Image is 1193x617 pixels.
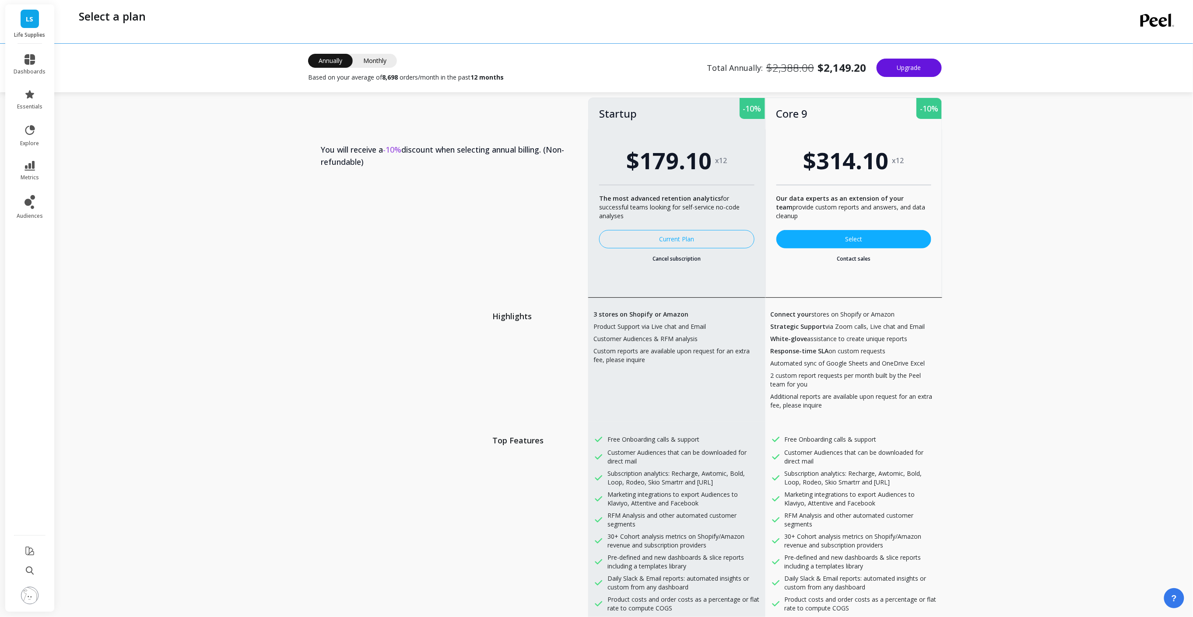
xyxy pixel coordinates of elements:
b: Our data experts as an extension of your team [776,194,904,211]
p: Select a plan [79,9,146,24]
span: Marketing integrations to export Audiences to Klaviyo, Attentive and Facebook [607,490,760,508]
b: Strategic Support [771,322,826,331]
span: Pre-defined and new dashboards & slice reports including a templates library [607,553,760,571]
img: profile picture [21,587,39,604]
b: 12 months [470,73,504,81]
a: Current Plan [599,230,754,248]
span: Free Onboarding calls & support [785,435,877,444]
button: Upgrade [877,59,942,77]
a: Contact sales [776,255,931,262]
span: 30+ Cohort analysis metrics on Shopify/Amazon revenue and subscription providers [607,532,760,550]
span: explore [21,140,39,147]
b: The most advanced retention analytics [599,194,721,202]
span: ? [1172,592,1177,604]
span: 30+ Cohort analysis metrics on Shopify/Amazon revenue and subscription providers [785,532,937,550]
b: White-glove [771,335,807,343]
span: -10% [383,144,401,155]
th: You will receive a discount when selecting annual billing. (Non-refundable) [310,129,588,182]
span: Customer Audiences that can be downloaded for direct mail [785,448,937,466]
span: on custom requests [771,347,886,356]
div: Core 9 [776,108,931,119]
span: via Zoom calls, Live chat and Email [771,322,925,331]
span: stores on Shopify or Amazon [771,310,895,319]
span: x12 [892,156,904,165]
span: Total Annually: [707,61,866,75]
span: Marketing integrations to export Audiences to Klaviyo, Attentive and Facebook [785,490,937,508]
span: Product costs and order costs as a percentage or flat rate to compute COGS [607,595,760,613]
span: provide custom reports and answers, and data cleanup [776,194,926,220]
span: Product Support via Live chat and Email [593,322,706,331]
span: 2 custom report requests per month built by the Peel team for you [771,371,937,389]
span: LS [26,14,34,24]
div: -10% [916,98,942,119]
b: Connect your [771,310,812,318]
span: Annually [308,54,353,68]
span: Based on your average of orders/month in the past [308,73,504,82]
span: Highlights [487,298,588,422]
span: Product costs and order costs as a percentage or flat rate to compute COGS [785,595,937,613]
span: Automated sync of Google Sheets and OneDrive Excel [771,359,925,368]
span: Subscription analytics: Recharge, Awtomic, Bold, Loop, Rodeo, Skio Smartrr and [URL] [607,469,760,487]
p: Life Supplies [14,31,46,38]
span: Monthly [353,54,397,68]
span: Daily Slack & Email reports: automated insights or custom from any dashboard [607,574,760,592]
span: metrics [21,174,39,181]
span: Customer Audiences that can be downloaded for direct mail [607,448,760,466]
span: RFM Analysis and other automated customer segments [785,511,937,529]
b: 3 stores on Shopify or Amazon [593,310,688,318]
span: Free Onboarding calls & support [607,435,699,444]
span: $314.10 [804,143,889,178]
span: for successful teams looking for self-service no-code analyses [599,194,740,220]
span: x12 [716,156,727,165]
span: Custom reports are available upon request for an extra fee, please inquire [593,347,760,364]
a: Select [776,230,931,248]
span: Subscription analytics: Recharge, Awtomic, Bold, Loop, Rodeo, Skio Smartrr and [URL] [785,469,937,487]
div: -10% [740,98,765,119]
span: Pre-defined and new dashboards & slice reports including a templates library [785,553,937,571]
span: RFM Analysis and other automated customer segments [607,511,760,529]
b: 8,698 [382,73,398,81]
b: Response-time SLA [771,347,829,355]
span: $179.10 [627,143,712,178]
span: essentials [17,103,42,110]
a: Cancel subscription [599,255,754,262]
span: audiences [17,213,43,220]
span: Daily Slack & Email reports: automated insights or custom from any dashboard [785,574,937,592]
p: $2,388.00 [766,61,814,75]
span: assistance to create unique reports [771,335,908,343]
span: Additional reports are available upon request for an extra fee, please inquire [771,392,937,410]
button: ? [1164,588,1184,608]
div: Startup [599,108,754,119]
b: $2,149.20 [818,61,866,75]
span: Customer Audiences & RFM analysis [593,335,698,343]
span: dashboards [14,68,46,75]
